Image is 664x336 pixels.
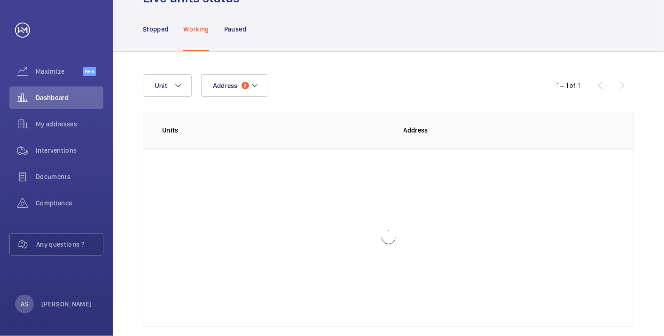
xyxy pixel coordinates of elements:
span: Maximize [36,67,83,76]
span: Unit [155,82,167,89]
button: Unit [143,74,192,97]
p: Paused [224,24,246,34]
div: 1 – 1 of 1 [556,81,580,90]
span: Dashboard [36,93,103,102]
p: Address [404,125,615,135]
button: Address2 [201,74,268,97]
p: AS [21,299,28,309]
span: Any questions ? [36,240,103,249]
span: Documents [36,172,103,181]
p: [PERSON_NAME] [41,299,92,309]
p: Units [162,125,389,135]
p: Working [183,24,209,34]
span: Interventions [36,146,103,155]
span: My addresses [36,119,103,129]
p: Stopped [143,24,168,34]
span: Address [213,82,238,89]
span: 2 [242,82,249,89]
span: Beta [83,67,96,76]
span: Compliance [36,198,103,208]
